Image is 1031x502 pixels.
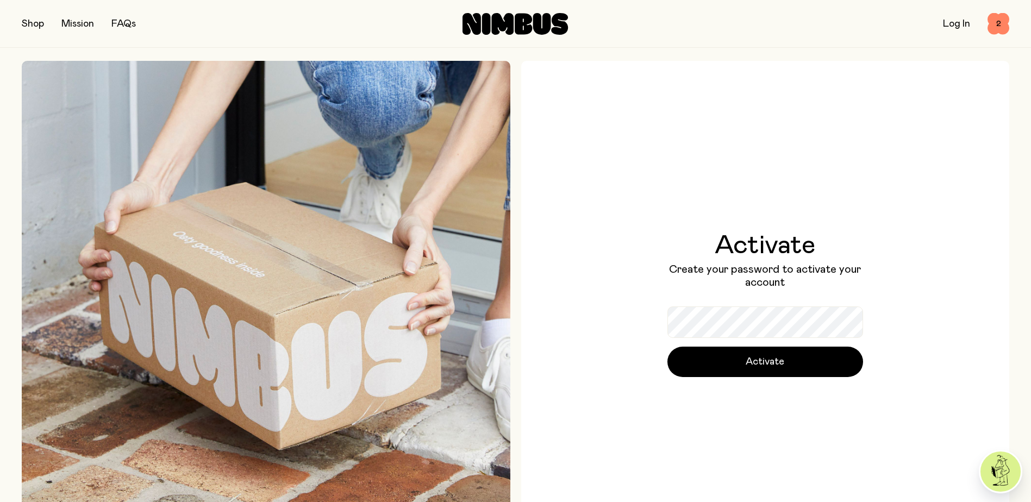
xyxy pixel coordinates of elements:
button: Activate [667,347,863,377]
h1: Activate [667,233,863,259]
img: agent [980,451,1021,492]
span: Activate [746,354,784,369]
button: 2 [988,13,1009,35]
a: Log In [943,19,970,29]
a: Mission [61,19,94,29]
a: FAQs [111,19,136,29]
p: Create your password to activate your account [667,263,863,289]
